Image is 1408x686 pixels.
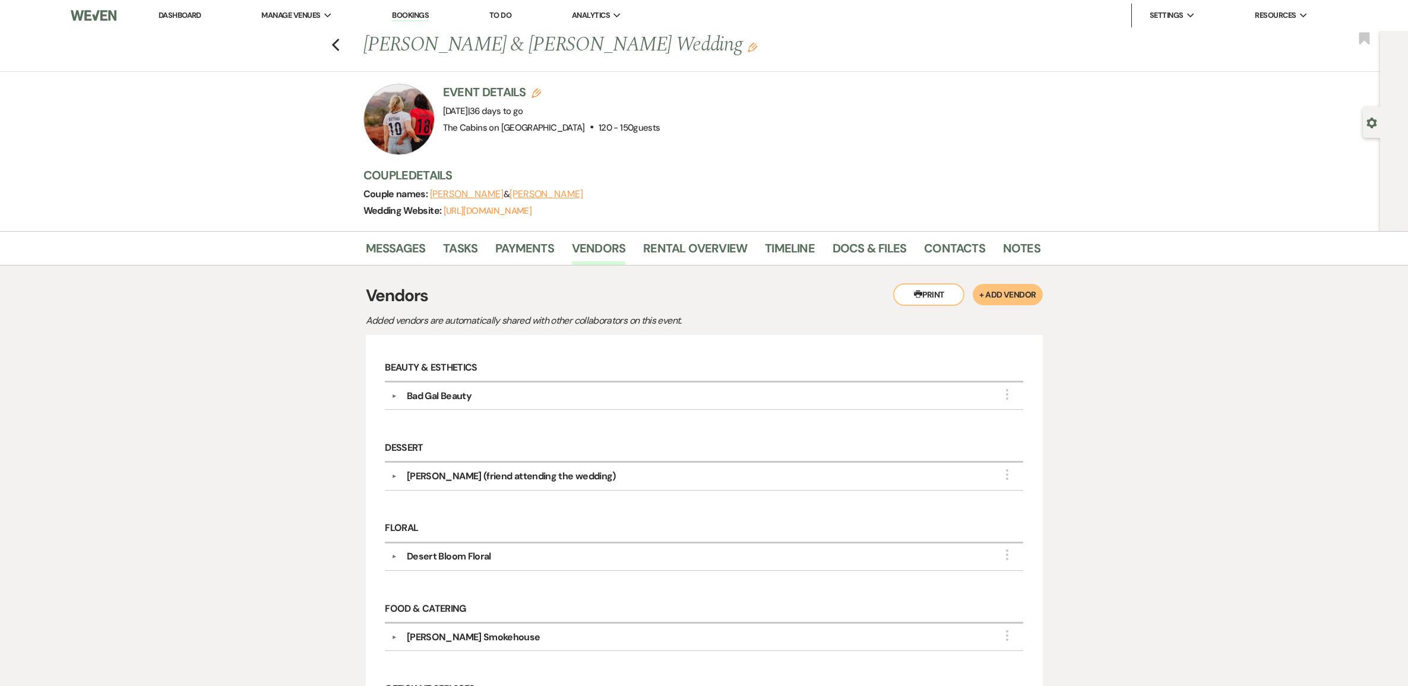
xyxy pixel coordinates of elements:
[261,10,320,21] span: Manage Venues
[495,239,554,265] a: Payments
[833,239,906,265] a: Docs & Files
[385,596,1023,624] h6: Food & Catering
[385,355,1023,382] h6: Beauty & Esthetics
[363,31,896,59] h1: [PERSON_NAME] & [PERSON_NAME] Wedding
[392,10,429,21] a: Bookings
[366,313,781,328] p: Added vendors are automatically shared with other collaborators on this event.
[643,239,747,265] a: Rental Overview
[443,122,585,134] span: The Cabins on [GEOGRAPHIC_DATA]
[159,10,201,20] a: Dashboard
[407,389,472,403] div: Bad Gal Beauty
[443,105,523,117] span: [DATE]
[443,84,660,100] h3: Event Details
[387,634,401,640] button: ▼
[489,10,511,20] a: To Do
[973,284,1042,305] button: + Add Vendor
[893,283,964,306] button: Print
[443,239,477,265] a: Tasks
[572,10,610,21] span: Analytics
[468,105,523,117] span: |
[599,122,660,134] span: 120 - 150 guests
[363,167,1029,184] h3: Couple Details
[407,549,491,564] div: Desert Bloom Floral
[748,42,757,52] button: Edit
[366,239,426,265] a: Messages
[385,516,1023,543] h6: Floral
[366,283,1043,308] h3: Vendors
[363,204,444,217] span: Wedding Website:
[71,3,116,28] img: Weven Logo
[1255,10,1296,21] span: Resources
[387,554,401,559] button: ▼
[924,239,985,265] a: Contacts
[510,189,583,199] button: [PERSON_NAME]
[765,239,815,265] a: Timeline
[1366,116,1377,128] button: Open lead details
[444,205,531,217] a: [URL][DOMAIN_NAME]
[387,473,401,479] button: ▼
[1003,239,1040,265] a: Notes
[1150,10,1184,21] span: Settings
[363,188,430,200] span: Couple names:
[572,239,625,265] a: Vendors
[430,188,583,200] span: &
[430,189,504,199] button: [PERSON_NAME]
[407,630,540,644] div: [PERSON_NAME] Smokehouse
[407,469,616,483] div: [PERSON_NAME] (friend attending the wedding)
[385,435,1023,463] h6: Dessert
[470,105,523,117] span: 36 days to go
[387,393,401,399] button: ▼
